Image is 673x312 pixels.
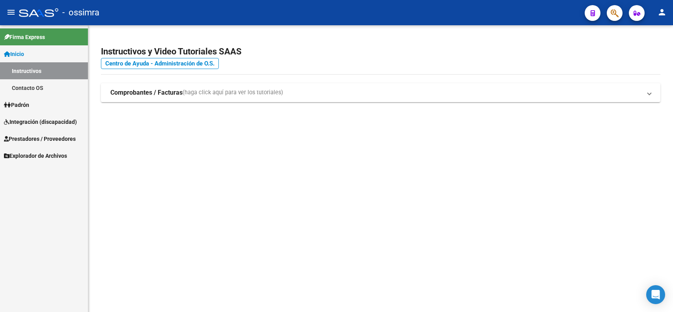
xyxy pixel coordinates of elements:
[4,151,67,160] span: Explorador de Archivos
[101,58,219,69] a: Centro de Ayuda - Administración de O.S.
[646,285,665,304] div: Open Intercom Messenger
[4,135,76,143] span: Prestadores / Proveedores
[657,7,667,17] mat-icon: person
[101,83,660,102] mat-expansion-panel-header: Comprobantes / Facturas(haga click aquí para ver los tutoriales)
[62,4,99,21] span: - ossimra
[183,88,283,97] span: (haga click aquí para ver los tutoriales)
[110,88,183,97] strong: Comprobantes / Facturas
[4,33,45,41] span: Firma Express
[4,118,77,126] span: Integración (discapacidad)
[6,7,16,17] mat-icon: menu
[101,44,660,59] h2: Instructivos y Video Tutoriales SAAS
[4,50,24,58] span: Inicio
[4,101,29,109] span: Padrón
